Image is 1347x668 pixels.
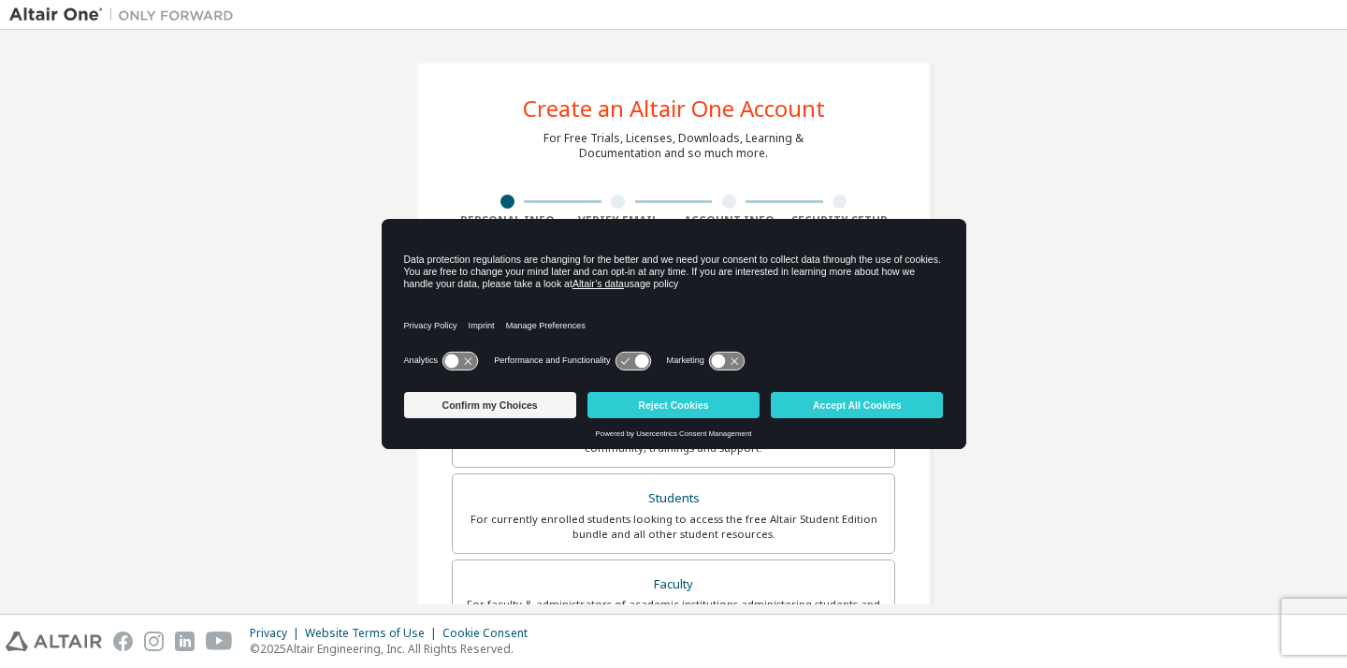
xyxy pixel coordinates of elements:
div: Create an Altair One Account [523,97,825,120]
img: instagram.svg [144,632,164,651]
img: youtube.svg [206,632,233,651]
img: altair_logo.svg [6,632,102,651]
div: Cookie Consent [442,626,539,641]
div: Students [464,486,883,512]
div: For Free Trials, Licenses, Downloads, Learning & Documentation and so much more. [543,131,804,161]
div: Verify Email [563,213,674,228]
div: Account Info [673,213,785,228]
div: For currently enrolled students looking to access the free Altair Student Edition bundle and all ... [464,512,883,542]
div: Privacy [250,626,305,641]
img: linkedin.svg [175,632,195,651]
div: For faculty & administrators of academic institutions administering students and accessing softwa... [464,597,883,627]
img: Altair One [9,6,243,24]
div: Website Terms of Use [305,626,442,641]
div: Personal Info [452,213,563,228]
div: Security Setup [785,213,896,228]
div: Faculty [464,572,883,598]
p: © 2025 Altair Engineering, Inc. All Rights Reserved. [250,641,539,657]
img: facebook.svg [113,632,133,651]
